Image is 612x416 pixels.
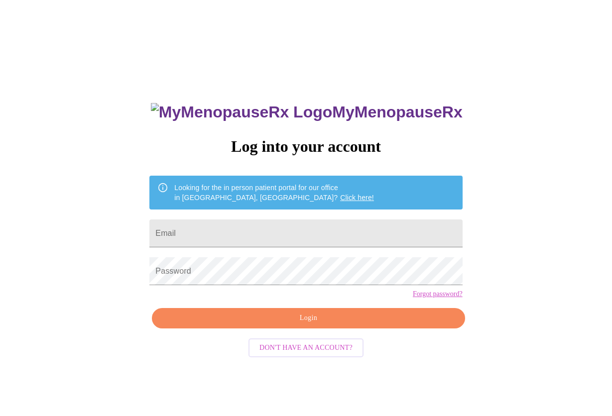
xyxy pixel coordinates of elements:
[151,103,463,121] h3: MyMenopauseRx
[149,137,462,156] h3: Log into your account
[340,194,374,202] a: Click here!
[259,342,353,354] span: Don't have an account?
[248,338,364,358] button: Don't have an account?
[152,308,465,328] button: Login
[174,179,374,207] div: Looking for the in person patient portal for our office in [GEOGRAPHIC_DATA], [GEOGRAPHIC_DATA]?
[413,290,463,298] a: Forgot password?
[151,103,332,121] img: MyMenopauseRx Logo
[163,312,453,324] span: Login
[246,343,366,351] a: Don't have an account?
